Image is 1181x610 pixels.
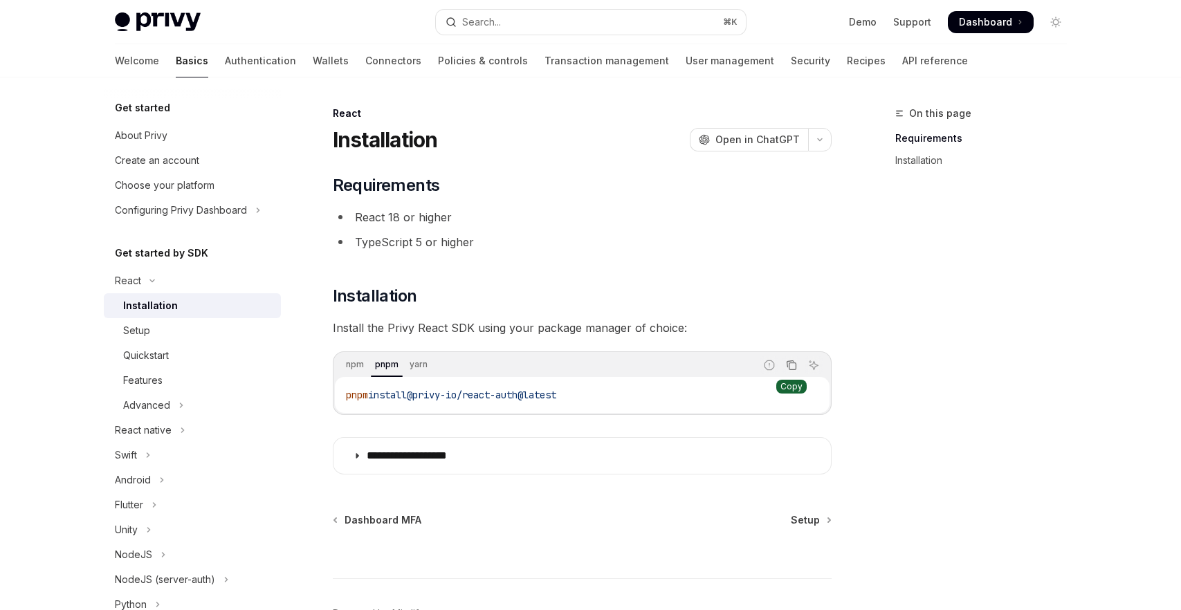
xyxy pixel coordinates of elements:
span: pnpm [346,389,368,401]
div: Swift [115,447,137,463]
h1: Installation [333,127,438,152]
button: Ask AI [805,356,823,374]
div: Installation [123,297,178,314]
button: Toggle React native section [104,418,281,443]
a: Support [893,15,931,29]
div: Unity [115,521,138,538]
a: Authentication [225,44,296,77]
a: Setup [104,318,281,343]
h5: Get started by SDK [115,245,208,261]
div: Features [123,372,163,389]
div: Quickstart [123,347,169,364]
div: pnpm [371,356,403,373]
span: install [368,389,407,401]
div: Advanced [123,397,170,414]
div: Choose your platform [115,177,214,194]
li: React 18 or higher [333,207,832,227]
span: Dashboard [959,15,1012,29]
a: Dashboard [948,11,1034,33]
span: Open in ChatGPT [715,133,800,147]
button: Toggle React section [104,268,281,293]
a: User management [686,44,774,77]
a: Dashboard MFA [334,513,421,527]
button: Report incorrect code [760,356,778,374]
span: Installation [333,285,417,307]
div: Android [115,472,151,488]
button: Toggle Unity section [104,517,281,542]
a: Wallets [313,44,349,77]
a: Quickstart [104,343,281,368]
div: Create an account [115,152,199,169]
div: React [333,107,832,120]
button: Open in ChatGPT [690,128,808,151]
a: Welcome [115,44,159,77]
button: Copy the contents from the code block [782,356,800,374]
button: Toggle Configuring Privy Dashboard section [104,198,281,223]
div: Configuring Privy Dashboard [115,202,247,219]
a: Requirements [895,127,1078,149]
h5: Get started [115,100,170,116]
button: Toggle Flutter section [104,492,281,517]
button: Toggle dark mode [1045,11,1067,33]
img: light logo [115,12,201,32]
div: npm [342,356,368,373]
div: NodeJS (server-auth) [115,571,215,588]
button: Toggle NodeJS (server-auth) section [104,567,281,592]
a: API reference [902,44,968,77]
li: TypeScript 5 or higher [333,232,832,252]
a: About Privy [104,123,281,148]
span: Dashboard MFA [345,513,421,527]
div: yarn [405,356,432,373]
a: Setup [791,513,830,527]
a: Installation [104,293,281,318]
div: NodeJS [115,546,152,563]
button: Toggle Advanced section [104,393,281,418]
a: Basics [176,44,208,77]
span: @privy-io/react-auth@latest [407,389,556,401]
span: Install the Privy React SDK using your package manager of choice: [333,318,832,338]
button: Open search [436,10,746,35]
a: Create an account [104,148,281,173]
a: Connectors [365,44,421,77]
span: Requirements [333,174,440,196]
span: ⌘ K [723,17,738,28]
div: Flutter [115,497,143,513]
a: Installation [895,149,1078,172]
a: Security [791,44,830,77]
a: Transaction management [544,44,669,77]
a: Recipes [847,44,886,77]
button: Toggle Android section [104,468,281,492]
div: Search... [462,14,501,30]
span: Setup [791,513,820,527]
a: Policies & controls [438,44,528,77]
a: Demo [849,15,877,29]
a: Features [104,368,281,393]
a: Choose your platform [104,173,281,198]
div: About Privy [115,127,167,144]
button: Toggle Swift section [104,443,281,468]
div: Setup [123,322,150,339]
button: Toggle NodeJS section [104,542,281,567]
div: React [115,272,141,289]
span: On this page [909,105,971,122]
div: React native [115,422,172,438]
div: Copy [776,380,807,394]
